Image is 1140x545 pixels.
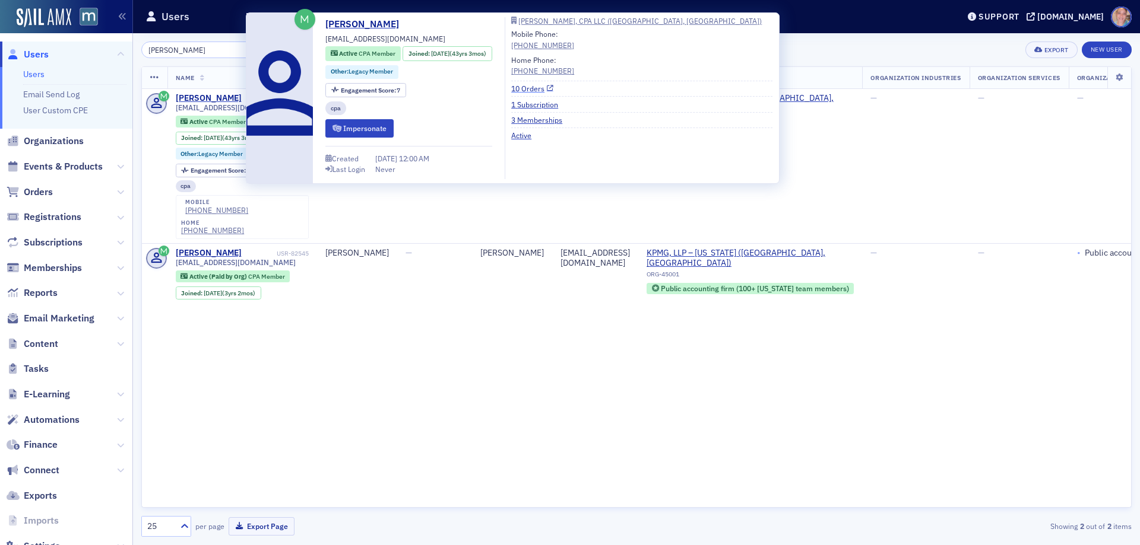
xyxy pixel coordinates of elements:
[204,133,222,142] span: [DATE]
[180,149,198,158] span: Other :
[399,154,429,163] span: 12:00 AM
[325,46,401,61] div: Active: Active: CPA Member
[176,270,290,282] div: Active (Paid by Org): Active (Paid by Org): CPA Member
[7,337,58,350] a: Content
[180,117,245,125] a: Active CPA Member
[24,312,94,325] span: Email Marketing
[331,67,393,77] a: Other:Legacy Member
[511,55,574,77] div: Home Phone:
[7,286,58,299] a: Reports
[1077,248,1081,259] span: •
[180,150,243,158] a: Other:Legacy Member
[180,273,284,281] a: Active (Paid by Org) CPA Member
[181,226,244,235] a: [PHONE_NUMBER]
[24,135,84,148] span: Organizations
[870,93,877,103] span: —
[181,219,244,227] div: home
[518,18,762,24] div: [PERSON_NAME], CPA LLC ([GEOGRAPHIC_DATA], [GEOGRAPHIC_DATA])
[339,49,359,58] span: Active
[185,206,248,215] a: [PHONE_NUMBER]
[332,166,365,173] div: Last Login
[7,135,84,148] a: Organizations
[242,44,253,55] button: ×
[511,28,574,50] div: Mobile Phone:
[375,164,395,174] div: Never
[24,388,70,401] span: E-Learning
[331,49,395,59] a: Active CPA Member
[647,270,854,282] div: ORG-45001
[17,8,71,27] img: SailAMX
[24,160,103,173] span: Events & Products
[176,132,265,145] div: Joined: 1982-05-04 00:00:00
[80,8,98,26] img: SailAMX
[248,272,285,281] span: CPA Member
[176,148,249,160] div: Other:
[978,247,984,258] span: —
[511,40,574,50] div: [PHONE_NUMBER]
[7,489,57,502] a: Exports
[647,248,854,269] a: KPMG, LLP – [US_STATE] ([GEOGRAPHIC_DATA], [GEOGRAPHIC_DATA])
[511,99,567,110] a: 1 Subscription
[1037,11,1104,22] div: [DOMAIN_NAME]
[511,17,772,24] a: [PERSON_NAME], CPA LLC ([GEOGRAPHIC_DATA], [GEOGRAPHIC_DATA])
[511,65,574,76] div: [PHONE_NUMBER]
[24,438,58,451] span: Finance
[978,11,1019,22] div: Support
[325,248,389,259] div: [PERSON_NAME]
[229,517,294,536] button: Export Page
[408,49,431,59] span: Joined :
[431,49,486,59] div: (43yrs 3mos)
[24,413,80,426] span: Automations
[161,9,189,24] h1: Users
[7,514,59,527] a: Imports
[7,312,94,325] a: Email Marketing
[647,248,854,269] span: KPMG, LLP – Maryland (Baltimore, MD)
[1082,42,1132,58] a: New User
[511,114,571,125] a: 3 Memberships
[176,93,242,104] a: [PERSON_NAME]
[325,33,445,44] span: [EMAIL_ADDRESS][DOMAIN_NAME]
[7,160,103,173] a: Events & Products
[978,93,984,103] span: —
[181,134,204,142] span: Joined :
[23,89,80,100] a: Email Send Log
[647,283,854,294] div: Public accounting firm (100+ Maryland team members)
[176,103,296,112] span: [EMAIL_ADDRESS][DOMAIN_NAME]
[1044,47,1069,53] div: Export
[23,105,88,116] a: User Custom CPE
[978,74,1060,82] span: Organization Services
[176,116,251,128] div: Active: Active: CPA Member
[325,101,346,115] div: cpa
[23,69,45,79] a: Users
[325,119,394,138] button: Impersonate
[209,117,246,126] span: CPA Member
[24,489,57,502] span: Exports
[403,46,492,61] div: Joined: 1982-05-04 00:00:00
[7,388,70,401] a: E-Learning
[176,258,296,267] span: [EMAIL_ADDRESS][DOMAIN_NAME]
[870,74,961,82] span: Organization Industries
[24,236,83,249] span: Subscriptions
[7,362,49,375] a: Tasks
[24,362,49,375] span: Tasks
[181,289,204,297] span: Joined :
[185,199,248,206] div: mobile
[331,67,349,75] span: Other :
[24,337,58,350] span: Content
[406,247,412,258] span: —
[7,438,58,451] a: Finance
[176,248,242,259] a: [PERSON_NAME]
[141,42,255,58] input: Search…
[431,49,449,58] span: [DATE]
[24,286,58,299] span: Reports
[243,95,309,103] div: USR-48876
[870,247,877,258] span: —
[24,262,82,275] span: Memberships
[24,211,81,224] span: Registrations
[7,48,49,61] a: Users
[661,285,849,292] div: Public accounting firm (100+ [US_STATE] team members)
[1105,521,1113,531] strong: 2
[24,514,59,527] span: Imports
